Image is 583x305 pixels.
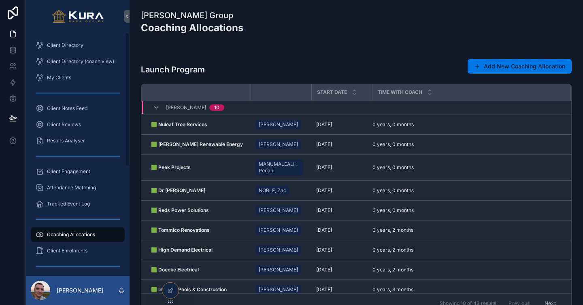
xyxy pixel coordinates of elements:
strong: 🟩 [PERSON_NAME] Renewable Energy [151,141,243,147]
p: [PERSON_NAME] [57,286,103,294]
span: [PERSON_NAME] [259,227,298,233]
span: [DATE] [316,207,332,214]
h2: Coaching Allocations [141,21,243,34]
span: [PERSON_NAME] [166,104,206,111]
span: Attendance Matching [47,184,96,191]
span: Client Notes Feed [47,105,87,112]
a: Tracked Event Log [31,197,125,211]
a: My Clients [31,70,125,85]
span: 0 years, 0 months [372,121,414,128]
button: Add New Coaching Allocation [468,59,572,74]
a: Client Engagement [31,164,125,179]
a: NOBLE, Zac [255,186,289,195]
div: 10 [214,104,219,111]
span: 0 years, 0 months [372,207,414,214]
strong: 🟩 High Demand Electrical [151,247,213,253]
strong: 🟩 Peek Projects [151,164,191,170]
span: Start Date [317,89,347,95]
a: [PERSON_NAME] [255,120,301,129]
img: App logo [52,10,104,23]
a: Coaching Allocations [31,227,125,242]
a: [PERSON_NAME] [255,285,301,294]
span: [DATE] [316,121,332,128]
span: [DATE] [316,164,332,171]
strong: 🟩 Nuleaf Tree Services [151,121,207,127]
span: 0 years, 2 months [372,227,413,233]
a: Client Reviews [31,117,125,132]
a: [PERSON_NAME] [255,205,301,215]
span: [PERSON_NAME] [259,141,298,148]
span: [DATE] [316,187,332,194]
span: [PERSON_NAME] [259,267,298,273]
span: Client Reviews [47,121,81,128]
a: Results Analyser [31,133,125,148]
strong: 🟩 Doecke Electrical [151,267,199,273]
span: Client Directory (coach view) [47,58,114,65]
span: 0 years, 0 months [372,164,414,171]
strong: 🟩 Tommico Renovations [151,227,210,233]
span: [PERSON_NAME] [259,121,298,128]
span: [DATE] [316,141,332,148]
a: Attendance Matching [31,180,125,195]
span: Results Analyser [47,138,85,144]
strong: 🟩 Inspired Pools & Construction [151,286,227,292]
a: Client Directory (coach view) [31,54,125,69]
div: scrollable content [26,32,130,276]
span: Time with Coach [378,89,422,95]
span: 0 years, 2 months [372,267,413,273]
strong: 🟩 Dr [PERSON_NAME] [151,187,205,193]
span: MANUMALEALII, Penani [259,161,300,174]
span: [DATE] [316,247,332,253]
strong: 🟩 Reds Power Solutions [151,207,209,213]
span: NOBLE, Zac [259,187,286,194]
span: [DATE] [316,227,332,233]
h3: Launch Program [141,64,205,76]
a: MANUMALEALII, Penani [255,159,303,176]
span: 0 years, 0 months [372,187,414,194]
span: 0 years, 0 months [372,141,414,148]
span: [PERSON_NAME] [259,207,298,214]
a: Client Notes Feed [31,101,125,116]
span: Tracked Event Log [47,201,90,207]
a: [PERSON_NAME] [255,245,301,255]
a: [PERSON_NAME] [255,225,301,235]
span: 0 years, 2 months [372,247,413,253]
span: 0 years, 3 months [372,286,413,293]
span: [PERSON_NAME] [259,286,298,293]
span: [DATE] [316,267,332,273]
span: [DATE] [316,286,332,293]
a: [PERSON_NAME] [255,265,301,275]
span: Client Enrolments [47,248,87,254]
a: [PERSON_NAME] [255,140,301,149]
span: My Clients [47,74,71,81]
span: Client Engagement [47,168,90,175]
h1: [PERSON_NAME] Group [141,10,243,21]
a: Client Enrolments [31,244,125,258]
span: [PERSON_NAME] [259,247,298,253]
span: Coaching Allocations [47,231,95,238]
a: Client Directory [31,38,125,53]
span: Client Directory [47,42,83,49]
